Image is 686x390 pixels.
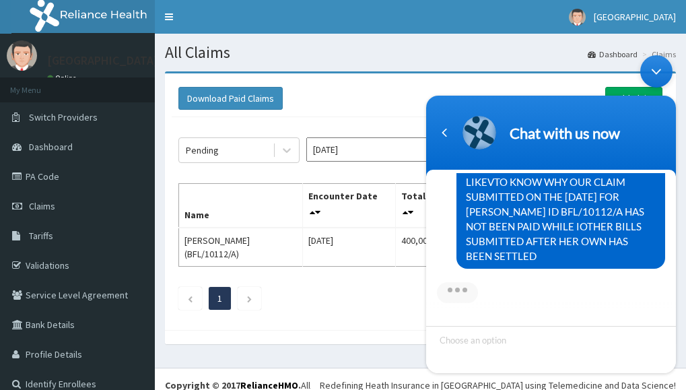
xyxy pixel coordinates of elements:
span: Claims [29,200,55,212]
td: [PERSON_NAME] (BFL/10112/A) [179,228,303,267]
div: Pending [186,143,219,157]
td: 400,000.38 [396,228,483,267]
th: Total Price(₦) [396,184,483,228]
span: [GEOGRAPHIC_DATA] [594,11,676,23]
img: User Image [569,9,586,26]
a: Next page [246,292,252,304]
img: User Image [7,40,37,71]
th: Name [179,184,303,228]
th: Encounter Date [302,184,396,228]
p: [GEOGRAPHIC_DATA] [47,55,158,67]
input: Select Month and Year [306,137,427,162]
span: Switch Providers [29,111,98,123]
a: Previous page [187,292,193,304]
a: Online [47,73,79,83]
a: Page 1 is your current page [217,292,222,304]
span: Tariffs [29,230,53,242]
td: [DATE] [302,228,396,267]
iframe: SalesIQ Chatwindow [419,48,683,380]
span: Dashboard [29,141,73,153]
button: Download Paid Claims [178,87,283,110]
h1: All Claims [165,44,676,61]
